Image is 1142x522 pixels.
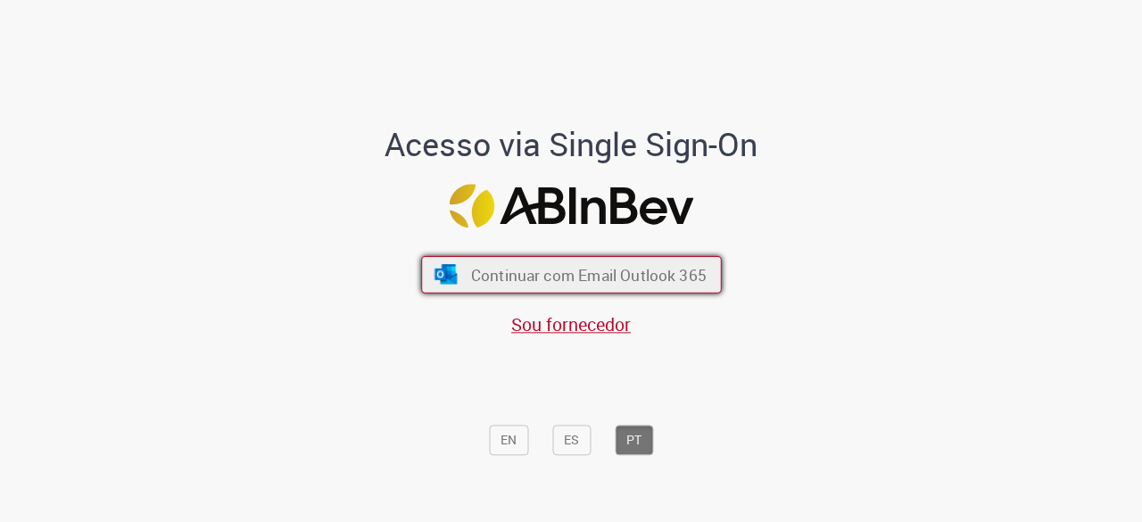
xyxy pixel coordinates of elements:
button: EN [489,426,528,456]
button: ícone Azure/Microsoft 360 Continuar com Email Outlook 365 [421,256,722,294]
a: Sou fornecedor [511,312,631,336]
span: Continuar com Email Outlook 365 [470,265,706,286]
img: ícone Azure/Microsoft 360 [433,265,459,285]
button: ES [552,426,591,456]
button: PT [615,426,653,456]
h1: Acesso via Single Sign-On [324,128,819,163]
img: Logo ABInBev [449,184,693,228]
